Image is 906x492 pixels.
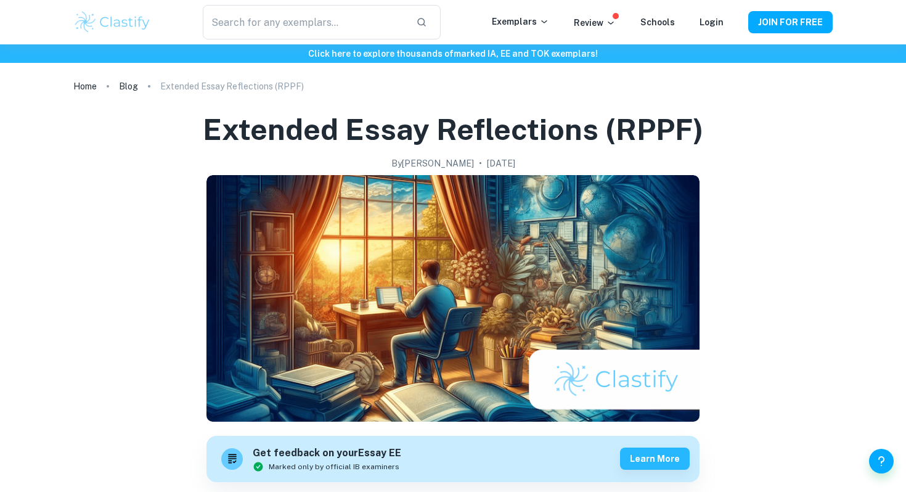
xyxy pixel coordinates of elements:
a: Blog [119,78,138,95]
h2: By [PERSON_NAME] [391,157,474,170]
h6: Click here to explore thousands of marked IA, EE and TOK exemplars ! [2,47,904,60]
button: Learn more [620,448,690,470]
span: Marked only by official IB examiners [269,461,399,472]
img: Extended Essay Reflections (RPPF) cover image [206,175,700,422]
img: Clastify logo [73,10,152,35]
button: Help and Feedback [869,449,894,474]
h1: Extended Essay Reflections (RPPF) [203,110,704,149]
h6: Get feedback on your Essay EE [253,446,401,461]
input: Search for any exemplars... [203,5,406,39]
p: Review [574,16,616,30]
p: • [479,157,482,170]
p: Exemplars [492,15,549,28]
h2: [DATE] [487,157,515,170]
p: Extended Essay Reflections (RPPF) [160,80,304,93]
a: Get feedback on yourEssay EEMarked only by official IB examinersLearn more [206,436,700,482]
a: Schools [640,17,675,27]
a: Login [700,17,724,27]
a: Home [73,78,97,95]
button: JOIN FOR FREE [748,11,833,33]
